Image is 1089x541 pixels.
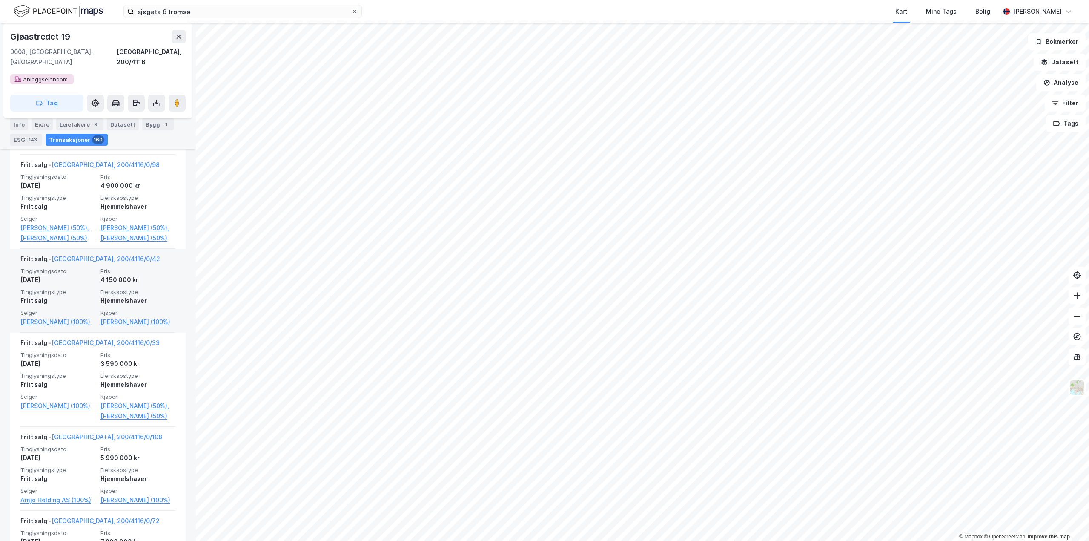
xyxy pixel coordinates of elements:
[100,223,175,233] a: [PERSON_NAME] (50%),
[20,194,95,201] span: Tinglysningstype
[10,47,117,67] div: 9008, [GEOGRAPHIC_DATA], [GEOGRAPHIC_DATA]
[20,215,95,222] span: Selger
[20,401,95,411] a: [PERSON_NAME] (100%)
[20,317,95,327] a: [PERSON_NAME] (100%)
[1028,534,1070,540] a: Improve this map
[100,372,175,380] span: Eierskapstype
[52,161,160,168] a: [GEOGRAPHIC_DATA], 200/4116/0/98
[52,255,160,262] a: [GEOGRAPHIC_DATA], 200/4116/0/42
[10,95,83,112] button: Tag
[20,529,95,537] span: Tinglysningsdato
[52,339,160,346] a: [GEOGRAPHIC_DATA], 200/4116/0/33
[100,495,175,505] a: [PERSON_NAME] (100%)
[100,380,175,390] div: Hjemmelshaver
[46,134,108,146] div: Transaksjoner
[100,233,175,243] a: [PERSON_NAME] (50%)
[20,351,95,359] span: Tinglysningsdato
[100,309,175,317] span: Kjøper
[975,6,990,17] div: Bolig
[20,173,95,181] span: Tinglysningsdato
[20,446,95,453] span: Tinglysningsdato
[20,453,95,463] div: [DATE]
[100,268,175,275] span: Pris
[52,517,160,524] a: [GEOGRAPHIC_DATA], 200/4116/0/72
[20,181,95,191] div: [DATE]
[100,487,175,495] span: Kjøper
[100,317,175,327] a: [PERSON_NAME] (100%)
[1036,74,1086,91] button: Analyse
[14,4,103,19] img: logo.f888ab2527a4732fd821a326f86c7f29.svg
[117,47,186,67] div: [GEOGRAPHIC_DATA], 200/4116
[100,201,175,212] div: Hjemmelshaver
[92,135,104,144] div: 160
[20,495,95,505] a: Amjo Holding AS (100%)
[10,134,42,146] div: ESG
[1028,33,1086,50] button: Bokmerker
[20,268,95,275] span: Tinglysningsdato
[20,393,95,400] span: Selger
[20,432,162,446] div: Fritt salg -
[100,466,175,474] span: Eierskapstype
[100,474,175,484] div: Hjemmelshaver
[20,223,95,233] a: [PERSON_NAME] (50%),
[100,411,175,421] a: [PERSON_NAME] (50%)
[926,6,957,17] div: Mine Tags
[100,529,175,537] span: Pris
[100,215,175,222] span: Kjøper
[20,516,160,529] div: Fritt salg -
[32,118,53,130] div: Eiere
[1046,500,1089,541] div: Kontrollprogram for chat
[100,296,175,306] div: Hjemmelshaver
[20,466,95,474] span: Tinglysningstype
[100,446,175,453] span: Pris
[20,254,160,268] div: Fritt salg -
[895,6,907,17] div: Kart
[100,359,175,369] div: 3 590 000 kr
[100,173,175,181] span: Pris
[100,181,175,191] div: 4 900 000 kr
[1046,115,1086,132] button: Tags
[20,338,160,351] div: Fritt salg -
[100,194,175,201] span: Eierskapstype
[1046,500,1089,541] iframe: Chat Widget
[100,401,175,411] a: [PERSON_NAME] (50%),
[100,393,175,400] span: Kjøper
[134,5,351,18] input: Søk på adresse, matrikkel, gårdeiere, leietakere eller personer
[10,118,28,130] div: Info
[27,135,39,144] div: 143
[20,380,95,390] div: Fritt salg
[100,351,175,359] span: Pris
[984,534,1025,540] a: OpenStreetMap
[20,487,95,495] span: Selger
[162,120,170,129] div: 1
[56,118,103,130] div: Leietakere
[100,275,175,285] div: 4 150 000 kr
[100,453,175,463] div: 5 990 000 kr
[10,30,72,43] div: Gjøastredet 19
[959,534,983,540] a: Mapbox
[1034,54,1086,71] button: Datasett
[92,120,100,129] div: 9
[100,288,175,296] span: Eierskapstype
[20,359,95,369] div: [DATE]
[20,296,95,306] div: Fritt salg
[20,288,95,296] span: Tinglysningstype
[20,309,95,317] span: Selger
[107,118,139,130] div: Datasett
[20,160,160,173] div: Fritt salg -
[20,201,95,212] div: Fritt salg
[20,275,95,285] div: [DATE]
[20,372,95,380] span: Tinglysningstype
[1045,95,1086,112] button: Filter
[52,433,162,440] a: [GEOGRAPHIC_DATA], 200/4116/0/108
[20,474,95,484] div: Fritt salg
[1069,380,1085,396] img: Z
[20,233,95,243] a: [PERSON_NAME] (50%)
[1013,6,1062,17] div: [PERSON_NAME]
[142,118,174,130] div: Bygg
